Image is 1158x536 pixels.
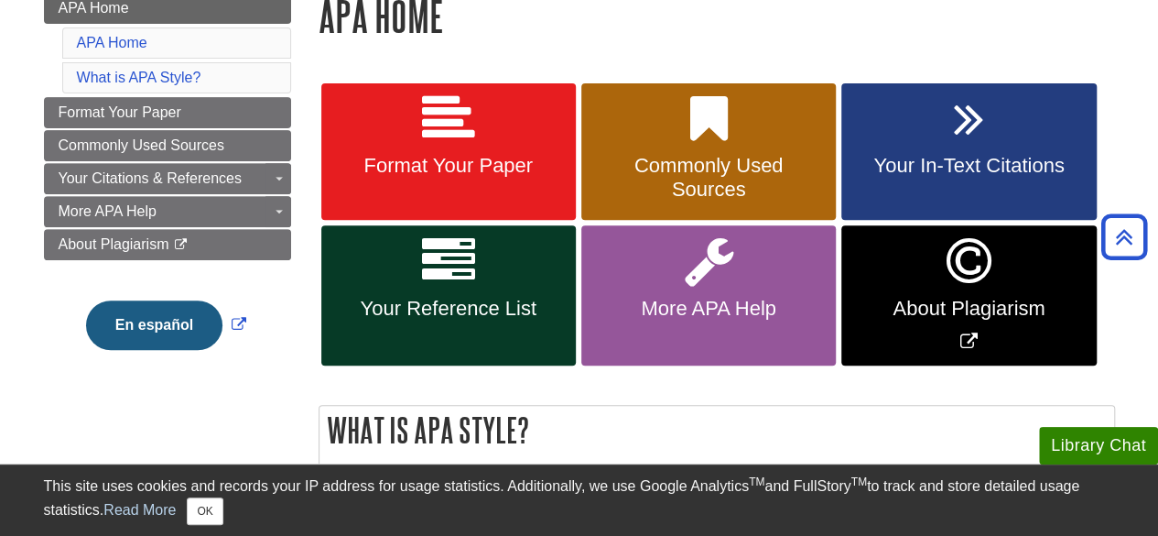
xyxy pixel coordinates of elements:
[851,476,867,488] sup: TM
[335,297,562,321] span: Your Reference List
[841,225,1096,366] a: Link opens in new window
[44,130,291,161] a: Commonly Used Sources
[77,35,147,50] a: APA Home
[187,498,222,525] button: Close
[59,203,157,219] span: More APA Help
[59,170,242,186] span: Your Citations & References
[59,104,181,120] span: Format Your Paper
[595,297,822,321] span: More APA Help
[335,154,562,178] span: Format Your Paper
[855,297,1082,321] span: About Plagiarism
[1095,224,1153,249] a: Back to Top
[77,70,201,85] a: What is APA Style?
[103,502,176,518] a: Read More
[319,406,1114,454] h2: What is APA Style?
[173,239,189,251] i: This link opens in a new window
[44,476,1115,525] div: This site uses cookies and records your IP address for usage statistics. Additionally, we use Goo...
[44,229,291,260] a: About Plagiarism
[321,225,576,366] a: Your Reference List
[86,301,222,350] button: En español
[1039,427,1158,465] button: Library Chat
[321,83,576,221] a: Format Your Paper
[595,154,822,202] span: Commonly Used Sources
[44,97,291,128] a: Format Your Paper
[581,225,836,366] a: More APA Help
[59,236,169,252] span: About Plagiarism
[44,196,291,227] a: More APA Help
[59,137,224,153] span: Commonly Used Sources
[581,83,836,221] a: Commonly Used Sources
[855,154,1082,178] span: Your In-Text Citations
[81,317,251,333] a: Link opens in new window
[44,163,291,194] a: Your Citations & References
[749,476,764,488] sup: TM
[841,83,1096,221] a: Your In-Text Citations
